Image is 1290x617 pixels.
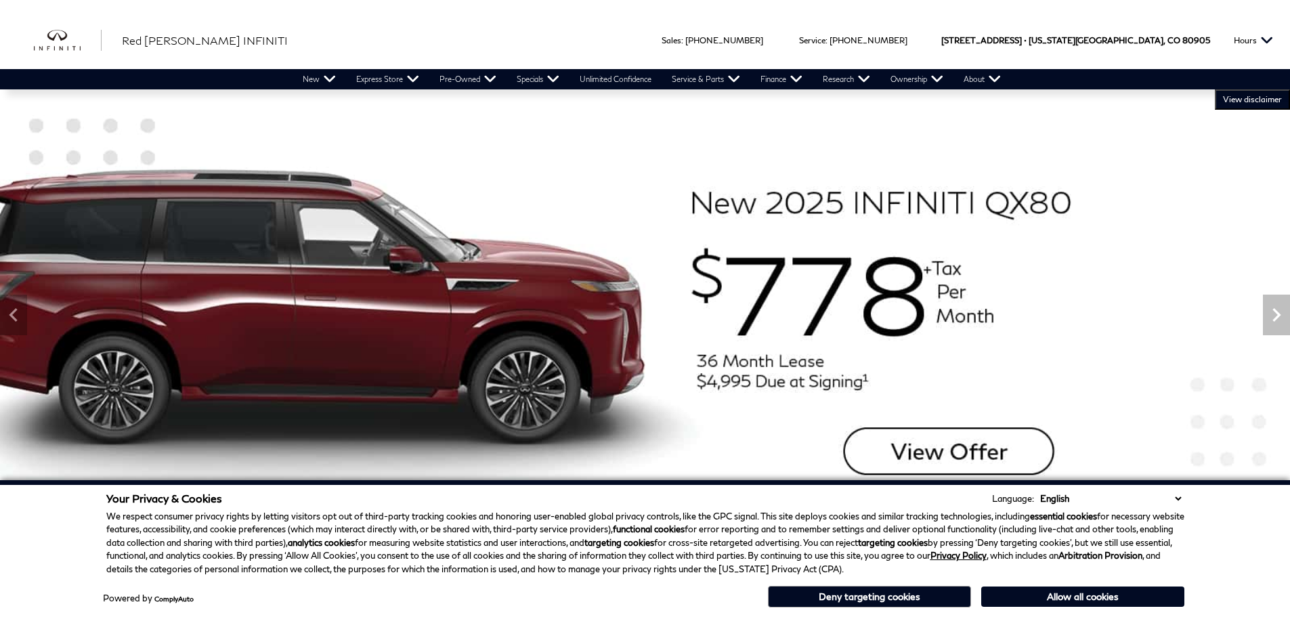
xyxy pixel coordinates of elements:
[507,69,569,89] a: Specials
[813,69,880,89] a: Research
[799,35,825,45] span: Service
[681,35,683,45] span: :
[930,550,987,561] a: Privacy Policy
[106,510,1184,576] p: We respect consumer privacy rights by letting visitors opt out of third-party tracking cookies an...
[429,69,507,89] a: Pre-Owned
[122,34,288,47] span: Red [PERSON_NAME] INFINITI
[768,586,971,608] button: Deny targeting cookies
[613,524,685,534] strong: functional cookies
[992,494,1034,503] div: Language:
[880,69,953,89] a: Ownership
[1182,12,1210,69] span: 80905
[750,69,813,89] a: Finance
[34,30,102,51] a: infiniti
[1037,492,1184,505] select: Language Select
[941,12,1027,69] span: [STREET_ADDRESS] •
[34,30,102,51] img: INFINITI
[953,69,1011,89] a: About
[569,69,662,89] a: Unlimited Confidence
[584,537,654,548] strong: targeting cookies
[346,69,429,89] a: Express Store
[662,69,750,89] a: Service & Parts
[1263,295,1290,335] div: Next
[293,69,1011,89] nav: Main Navigation
[1215,89,1290,110] button: VIEW DISCLAIMER
[662,35,681,45] span: Sales
[293,69,346,89] a: New
[1167,12,1180,69] span: CO
[288,537,355,548] strong: analytics cookies
[981,587,1184,607] button: Allow all cookies
[1029,12,1165,69] span: [US_STATE][GEOGRAPHIC_DATA],
[1223,94,1282,105] span: VIEW DISCLAIMER
[1030,511,1097,522] strong: essential cookies
[1058,550,1142,561] strong: Arbitration Provision
[1227,12,1280,69] button: Open the hours dropdown
[941,35,1210,45] a: [STREET_ADDRESS] • [US_STATE][GEOGRAPHIC_DATA], CO 80905
[103,594,194,603] div: Powered by
[685,35,763,45] a: [PHONE_NUMBER]
[858,537,928,548] strong: targeting cookies
[122,33,288,49] a: Red [PERSON_NAME] INFINITI
[825,35,827,45] span: :
[106,492,222,505] span: Your Privacy & Cookies
[154,595,194,603] a: ComplyAuto
[830,35,907,45] a: [PHONE_NUMBER]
